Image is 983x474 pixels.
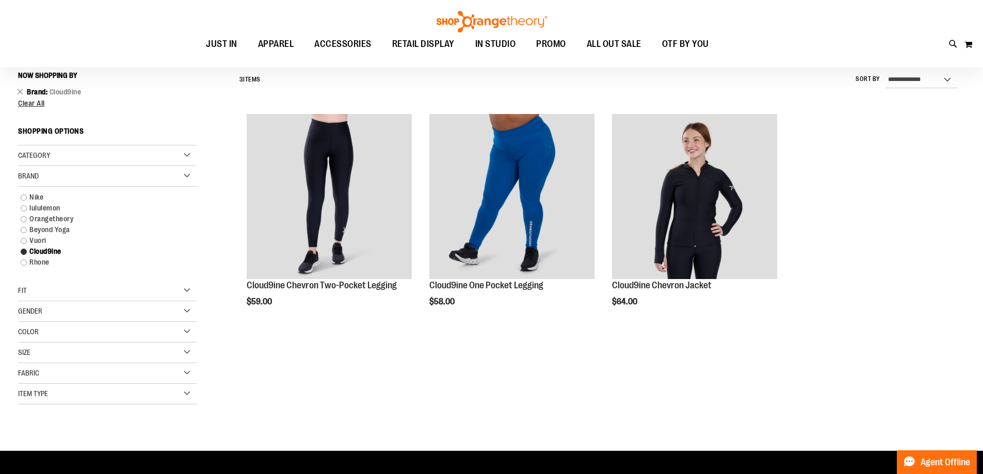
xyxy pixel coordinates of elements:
[662,32,709,56] span: OTF BY YOU
[18,369,39,377] span: Fabric
[18,99,45,107] span: Clear All
[314,32,372,56] span: ACCESSORIES
[50,88,82,96] span: Cloud9ine
[18,286,27,295] span: Fit
[247,114,412,281] a: Cloud9ine Chevron Two-Pocket Legging
[435,11,549,32] img: Shop Orangetheory
[206,32,237,56] span: JUST IN
[612,297,639,306] span: $64.00
[27,88,50,96] span: Brand
[856,75,880,84] label: Sort By
[15,257,187,268] a: Rhone
[607,109,782,333] div: product
[612,280,712,290] a: Cloud9ine Chevron Jacket
[18,307,42,315] span: Gender
[15,192,187,203] a: Nike
[587,32,641,56] span: ALL OUT SALE
[429,280,543,290] a: Cloud9ine One Pocket Legging
[247,114,412,279] img: Cloud9ine Chevron Two-Pocket Legging
[241,109,417,333] div: product
[429,114,594,281] a: Cloud9ine One Pocket Legging
[18,100,197,107] a: Clear All
[18,328,39,336] span: Color
[921,457,970,467] span: Agent Offline
[247,280,397,290] a: Cloud9ine Chevron Two-Pocket Legging
[18,122,197,145] strong: Shopping Options
[247,297,273,306] span: $59.00
[15,224,187,235] a: Beyond Yoga
[15,214,187,224] a: Orangetheory
[612,114,777,281] a: Cloud9ine Chevron Jacket
[18,67,83,84] button: Now Shopping by
[15,203,187,214] a: lululemon
[239,72,261,88] h2: Items
[15,235,187,246] a: Vuori
[18,172,39,180] span: Brand
[429,297,456,306] span: $58.00
[475,32,516,56] span: IN STUDIO
[18,151,50,159] span: Category
[424,109,600,333] div: product
[612,114,777,279] img: Cloud9ine Chevron Jacket
[897,450,977,474] button: Agent Offline
[18,389,48,398] span: Item Type
[429,114,594,279] img: Cloud9ine One Pocket Legging
[392,32,455,56] span: RETAIL DISPLAY
[536,32,566,56] span: PROMO
[258,32,294,56] span: APPAREL
[15,246,187,257] a: Cloud9ine
[239,76,244,83] span: 3
[18,348,30,356] span: Size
